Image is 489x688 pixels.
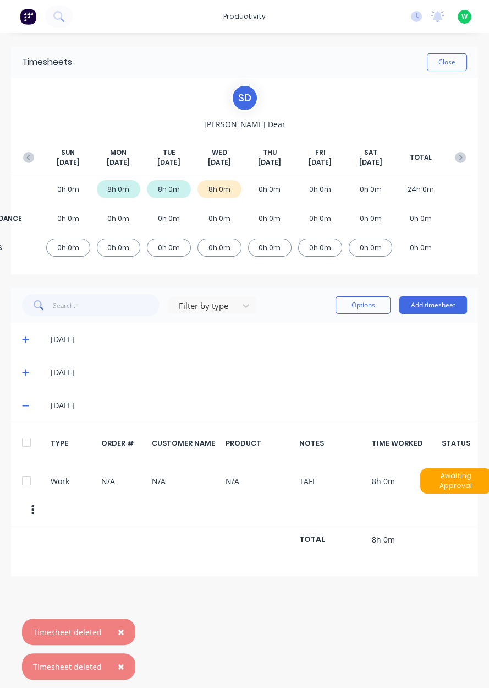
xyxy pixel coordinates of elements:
button: Add timesheet [399,296,467,314]
div: ORDER # [101,438,146,448]
div: Timesheet deleted [33,661,102,673]
span: [DATE] [57,158,80,167]
button: Close [427,53,467,71]
div: 8h 0m [147,180,191,198]
img: Factory [20,8,36,25]
div: Timesheets [22,56,72,69]
div: 0h 0m [349,209,393,227]
div: 0h 0m [46,239,90,257]
div: STATUS [445,438,467,448]
div: PRODUCT [226,438,293,448]
span: SAT [364,148,377,158]
div: 24h 0m [399,180,443,198]
div: 0h 0m [46,180,90,198]
div: 0h 0m [248,209,292,227]
div: 0h 0m [147,239,191,257]
span: TUE [163,148,175,158]
span: [DATE] [107,158,130,167]
div: CUSTOMER NAME [152,438,219,448]
div: TYPE [51,438,95,448]
div: 0h 0m [197,239,241,257]
span: FRI [315,148,325,158]
div: 8h 0m [197,180,241,198]
span: THU [263,148,277,158]
div: 0h 0m [298,180,342,198]
div: [DATE] [51,399,467,411]
button: Close [107,653,135,680]
div: 0h 0m [349,239,393,257]
div: [DATE] [51,333,467,345]
div: 0h 0m [298,209,342,227]
div: 0h 0m [349,180,393,198]
div: NOTES [299,438,366,448]
div: Timesheet deleted [33,626,102,638]
button: Options [336,296,391,314]
span: [DATE] [309,158,332,167]
div: 0h 0m [399,239,443,257]
div: S D [231,84,259,112]
input: Search... [53,294,160,316]
span: [DATE] [208,158,231,167]
div: 0h 0m [97,209,141,227]
div: 0h 0m [197,209,241,227]
div: TIME WORKED [372,438,438,448]
div: 0h 0m [46,209,90,227]
div: [DATE] [51,366,467,378]
span: WED [212,148,227,158]
span: [DATE] [359,158,382,167]
span: MON [110,148,127,158]
div: 0h 0m [147,209,191,227]
div: 0h 0m [298,239,342,257]
div: productivity [218,8,271,25]
button: Close [107,619,135,645]
span: [DATE] [157,158,180,167]
div: 0h 0m [248,180,292,198]
div: 8h 0m [97,180,141,198]
span: SUN [61,148,75,158]
span: [DATE] [258,158,281,167]
span: × [118,624,124,640]
span: [PERSON_NAME] Dear [204,118,285,130]
span: TOTAL [410,153,432,162]
div: 0h 0m [399,209,443,227]
span: W [461,12,468,21]
span: × [118,659,124,674]
div: 0h 0m [97,239,141,257]
div: 0h 0m [248,239,292,257]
